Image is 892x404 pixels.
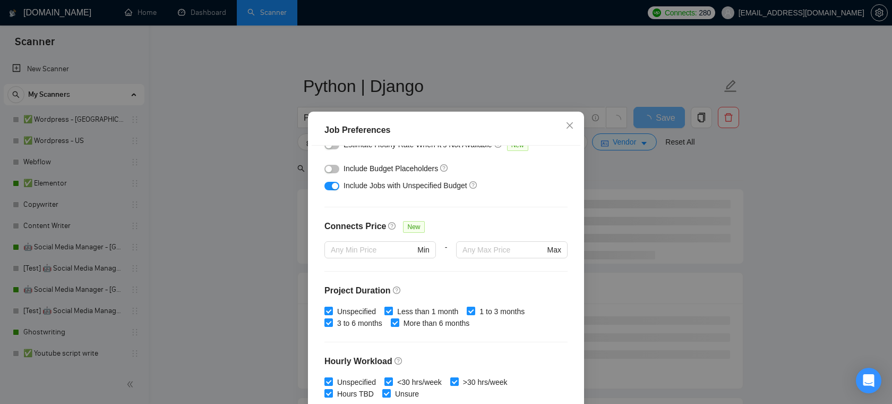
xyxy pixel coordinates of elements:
[388,222,397,230] span: question-circle
[344,140,492,149] span: Estimate Hourly Rate When It’s Not Available
[333,376,380,388] span: Unspecified
[417,244,430,256] span: Min
[462,244,545,256] input: Any Max Price
[324,355,568,368] h4: Hourly Workload
[394,357,403,365] span: question-circle
[475,306,529,317] span: 1 to 3 months
[440,164,449,172] span: question-circle
[324,220,386,233] h4: Connects Price
[856,368,881,393] div: Open Intercom Messenger
[469,181,478,189] span: question-circle
[344,164,438,173] span: Include Budget Placeholders
[403,221,424,233] span: New
[393,376,446,388] span: <30 hrs/week
[547,244,561,256] span: Max
[393,286,401,294] span: question-circle
[555,112,584,140] button: Close
[436,241,456,271] div: -
[324,284,568,297] h4: Project Duration
[459,376,512,388] span: >30 hrs/week
[324,124,568,137] div: Job Preferences
[333,317,387,329] span: 3 to 6 months
[331,244,415,256] input: Any Min Price
[333,388,378,400] span: Hours TBD
[391,388,423,400] span: Unsure
[393,306,462,317] span: Less than 1 month
[344,181,467,190] span: Include Jobs with Unspecified Budget
[399,317,474,329] span: More than 6 months
[333,306,380,317] span: Unspecified
[565,121,574,130] span: close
